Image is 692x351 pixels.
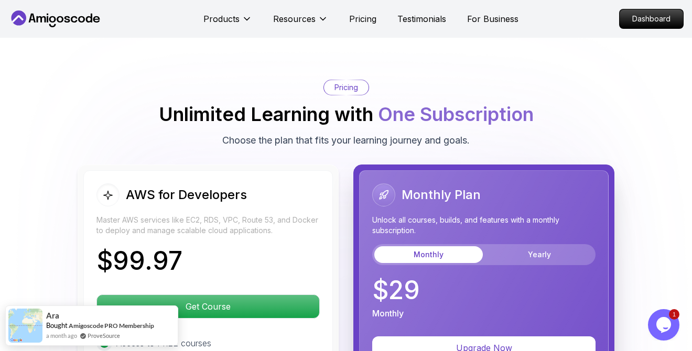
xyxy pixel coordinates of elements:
a: ProveSource [88,331,120,340]
p: Pricing [334,82,358,93]
a: Dashboard [619,9,684,29]
img: provesource social proof notification image [8,309,42,343]
button: Products [203,13,252,34]
a: Pricing [349,13,376,25]
span: Ara [46,311,59,320]
p: $ 99.97 [96,248,182,273]
h2: Unlimited Learning with [159,104,534,125]
p: Monthly [372,307,404,320]
span: a month ago [46,331,77,340]
h2: AWS for Developers [126,187,247,203]
p: Products [203,13,240,25]
button: Get Course [96,294,320,319]
p: Get Course [97,295,319,318]
p: Unlock all courses, builds, and features with a monthly subscription. [372,215,596,236]
a: For Business [467,13,518,25]
p: Resources [273,13,316,25]
p: Master AWS services like EC2, RDS, VPC, Route 53, and Docker to deploy and manage scalable cloud ... [96,215,320,236]
span: Bought [46,321,68,330]
p: Choose the plan that fits your learning journey and goals. [222,133,470,148]
a: Testimonials [397,13,446,25]
p: Dashboard [620,9,683,28]
p: $ 29 [372,278,420,303]
button: Monthly [374,246,483,263]
iframe: chat widget [648,309,682,341]
h2: Monthly Plan [402,187,481,203]
a: Amigoscode PRO Membership [69,322,154,330]
span: One Subscription [378,103,534,126]
button: Resources [273,13,328,34]
button: Yearly [485,246,593,263]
